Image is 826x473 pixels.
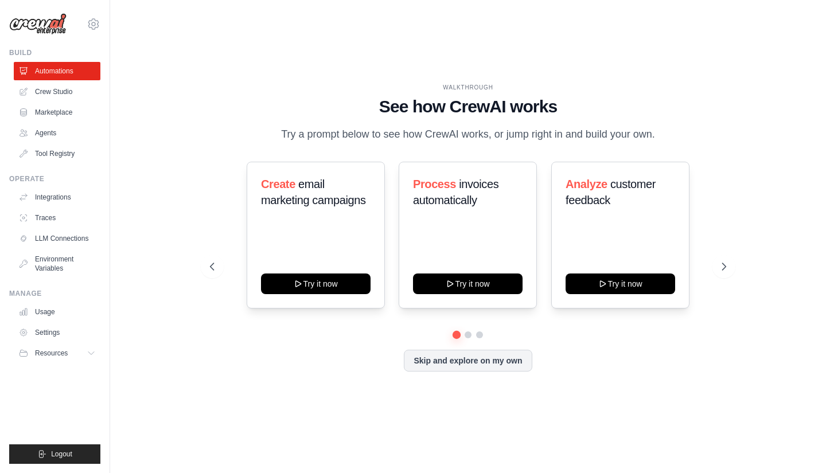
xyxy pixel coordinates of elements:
[14,344,100,362] button: Resources
[9,13,67,35] img: Logo
[261,273,371,294] button: Try it now
[14,103,100,122] a: Marketplace
[14,209,100,227] a: Traces
[14,303,100,321] a: Usage
[566,178,607,190] span: Analyze
[35,349,68,358] span: Resources
[14,62,100,80] a: Automations
[14,188,100,206] a: Integrations
[413,178,498,206] span: invoices automatically
[14,83,100,101] a: Crew Studio
[413,273,523,294] button: Try it now
[413,178,456,190] span: Process
[14,323,100,342] a: Settings
[261,178,366,206] span: email marketing campaigns
[404,350,532,372] button: Skip and explore on my own
[14,124,100,142] a: Agents
[210,96,726,117] h1: See how CrewAI works
[14,250,100,277] a: Environment Variables
[9,289,100,298] div: Manage
[14,144,100,163] a: Tool Registry
[275,126,661,143] p: Try a prompt below to see how CrewAI works, or jump right in and build your own.
[51,449,72,459] span: Logout
[261,178,295,190] span: Create
[9,48,100,57] div: Build
[14,229,100,248] a: LLM Connections
[566,273,675,294] button: Try it now
[9,444,100,464] button: Logout
[210,83,726,92] div: WALKTHROUGH
[9,174,100,183] div: Operate
[566,178,656,206] span: customer feedback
